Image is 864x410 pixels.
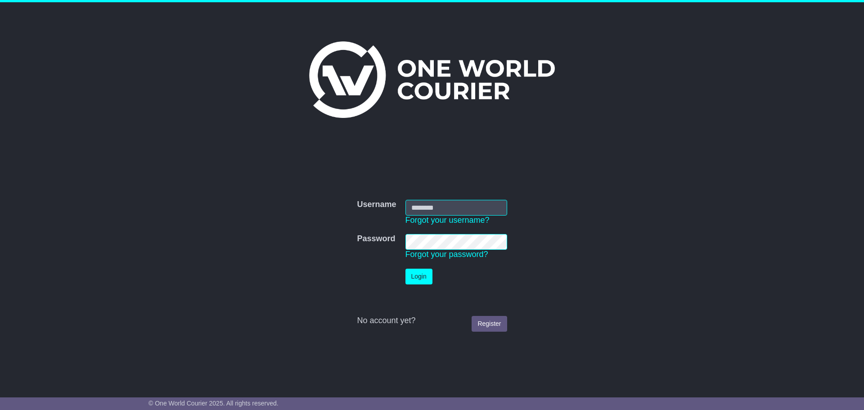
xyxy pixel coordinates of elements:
img: One World [309,41,555,118]
span: © One World Courier 2025. All rights reserved. [148,400,279,407]
div: No account yet? [357,316,507,326]
a: Forgot your password? [405,250,488,259]
label: Password [357,234,395,244]
label: Username [357,200,396,210]
button: Login [405,269,432,284]
a: Register [472,316,507,332]
a: Forgot your username? [405,216,490,225]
